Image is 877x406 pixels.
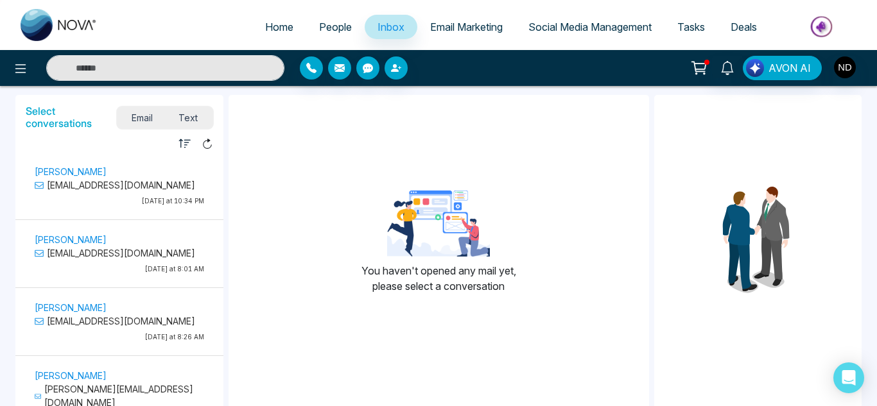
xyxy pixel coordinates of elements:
[265,21,293,33] span: Home
[417,15,516,39] a: Email Marketing
[361,263,516,294] p: You haven't opened any mail yet, please select a conversation
[35,369,204,382] p: [PERSON_NAME]
[833,362,864,393] div: Open Intercom Messenger
[746,59,764,77] img: Lead Flow
[516,15,664,39] a: Social Media Management
[35,233,204,246] p: [PERSON_NAME]
[430,21,503,33] span: Email Marketing
[26,105,117,130] h5: Select conversations
[35,314,204,328] p: [EMAIL_ADDRESS][DOMAIN_NAME]
[35,264,204,274] p: [DATE] at 8:01 AM
[35,332,204,342] p: [DATE] at 8:26 AM
[365,15,417,39] a: Inbox
[768,60,811,76] span: AVON AI
[664,15,718,39] a: Tasks
[776,12,869,41] img: Market-place.gif
[35,246,204,260] p: [EMAIL_ADDRESS][DOMAIN_NAME]
[528,21,652,33] span: Social Media Management
[35,178,204,192] p: [EMAIL_ADDRESS][DOMAIN_NAME]
[35,196,204,206] p: [DATE] at 10:34 PM
[252,15,306,39] a: Home
[834,56,856,78] img: User Avatar
[378,21,404,33] span: Inbox
[35,165,204,178] p: [PERSON_NAME]
[718,15,770,39] a: Deals
[319,21,352,33] span: People
[677,21,705,33] span: Tasks
[743,56,822,80] button: AVON AI
[35,301,204,314] p: [PERSON_NAME]
[731,21,757,33] span: Deals
[306,15,365,39] a: People
[21,9,98,41] img: Nova CRM Logo
[119,109,166,126] span: Email
[387,190,490,257] img: landing-page-for-google-ads-3.png
[166,109,211,126] span: Text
